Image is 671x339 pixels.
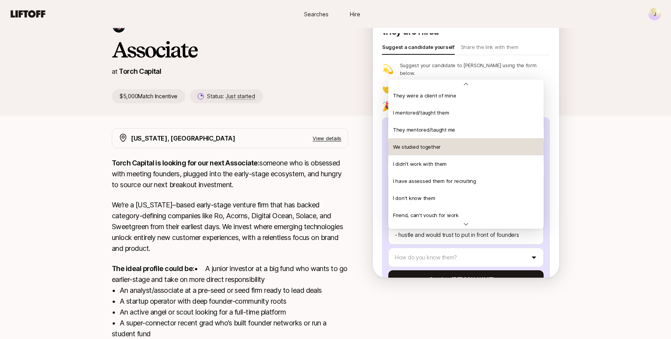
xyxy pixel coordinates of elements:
p: We studied together [393,143,441,151]
p: I don't know them [393,194,435,202]
p: They mentored/taught me [393,126,455,134]
p: Friend, can't vouch for work [393,211,459,219]
p: I didn't work with them [393,160,447,168]
p: They were a client of mine [393,92,456,99]
p: I have assessed them for recruiting [393,177,476,185]
p: I mentored/taught them [393,109,449,116]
